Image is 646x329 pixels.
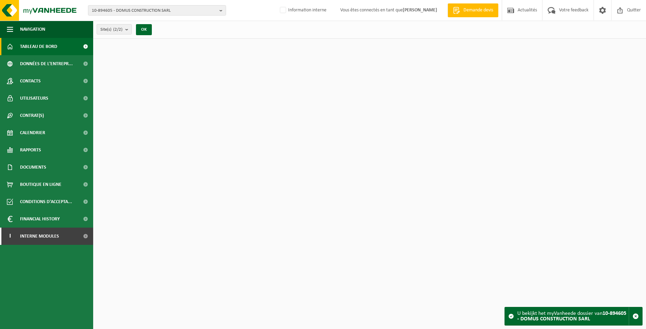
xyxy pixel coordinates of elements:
span: Demande devis [462,7,495,14]
label: Information interne [278,5,326,16]
button: Site(s)(2/2) [97,24,132,34]
span: Utilisateurs [20,90,48,107]
span: Boutique en ligne [20,176,61,193]
span: Site(s) [100,24,123,35]
span: Conditions d'accepta... [20,193,72,210]
button: OK [136,24,152,35]
span: Interne modules [20,228,59,245]
span: I [7,228,13,245]
a: Demande devis [448,3,498,17]
count: (2/2) [113,27,123,32]
span: Documents [20,159,46,176]
span: 10-894605 - DOMUS CONSTRUCTION SARL [92,6,217,16]
span: Contrat(s) [20,107,44,124]
span: Tableau de bord [20,38,57,55]
span: Rapports [20,141,41,159]
button: 10-894605 - DOMUS CONSTRUCTION SARL [88,5,226,16]
strong: 10-894605 - DOMUS CONSTRUCTION SARL [517,311,626,322]
span: Navigation [20,21,45,38]
span: Contacts [20,72,41,90]
span: Calendrier [20,124,45,141]
div: U bekijkt het myVanheede dossier van [517,307,629,325]
strong: [PERSON_NAME] [403,8,437,13]
span: Données de l'entrepr... [20,55,73,72]
span: Financial History [20,210,60,228]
